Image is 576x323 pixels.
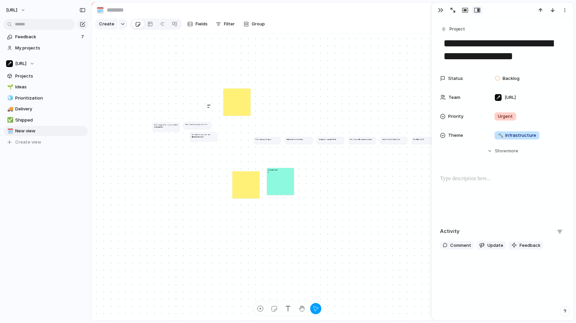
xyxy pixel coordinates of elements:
[7,94,12,102] div: 🧊
[255,138,272,140] h1: Multi-language Support
[505,94,516,101] span: [URL]
[6,84,13,90] button: 🌱
[252,21,265,27] span: Group
[224,21,235,27] span: Filter
[487,242,503,249] span: Update
[520,242,540,249] span: Feedback
[7,116,12,124] div: ✅
[498,132,536,139] span: Infrastructure
[448,113,463,120] span: Priority
[440,241,474,250] button: Comment
[213,19,237,29] button: Filter
[15,95,86,102] span: Prioritization
[509,241,543,250] button: Feedback
[3,82,88,92] a: 🌱Ideas
[477,241,506,250] button: Update
[99,21,114,27] span: Create
[3,43,88,53] a: My projects
[3,104,88,114] a: 🚚Delivery
[15,139,41,146] span: Create view
[6,117,13,124] button: ✅
[6,7,17,14] span: [URL]
[15,34,79,40] span: Feedback
[15,117,86,124] span: Shipped
[507,148,518,154] span: more
[191,133,215,138] h1: Redundancy measures and disaster recovery
[3,93,88,103] a: 🧊Prioritization
[448,75,463,82] span: Status
[503,75,520,82] span: Backlog
[95,19,118,29] button: Create
[448,94,460,101] span: Team
[450,26,465,33] span: Project
[240,19,268,29] button: Group
[15,73,86,80] span: Projects
[450,242,471,249] span: Comment
[350,138,372,140] h1: Real-time collaboration scoring
[15,106,86,112] span: Delivery
[15,60,26,67] span: [URL]
[7,105,12,113] div: 🚚
[7,127,12,135] div: 🗓️
[287,138,303,140] h1: Multi-platform Syncing
[498,132,503,138] span: 🔨
[439,24,467,34] button: Project
[6,95,13,102] button: 🧊
[154,124,178,128] h1: Smart suggestions for permissions management
[96,5,104,15] div: 🗓️
[6,106,13,112] button: 🚚
[195,21,208,27] span: Fields
[6,128,13,134] button: 🗓️
[3,126,88,136] a: 🗓️New view
[3,137,88,147] button: Create view
[440,145,565,157] button: Showmore
[382,138,400,140] h1: Landing Page Optimization
[3,5,29,16] button: [URL]
[15,45,86,51] span: My projects
[81,34,85,40] span: 7
[413,138,424,140] h1: RoadMap 2025
[185,123,207,125] h1: Cross-tool querying capabilities
[15,128,86,134] span: New view
[7,83,12,91] div: 🌱
[440,228,460,235] h2: Activity
[185,19,210,29] button: Fields
[448,132,463,139] span: Theme
[498,113,513,120] span: Urgent
[3,115,88,125] a: ✅Shipped
[15,84,86,90] span: Ideas
[95,5,106,16] button: 🗓️
[3,59,88,69] button: [URL]
[495,148,507,154] span: Show
[318,138,336,140] h1: Integrated Learning Tools
[3,71,88,81] a: Projects
[3,32,88,42] a: Feedback7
